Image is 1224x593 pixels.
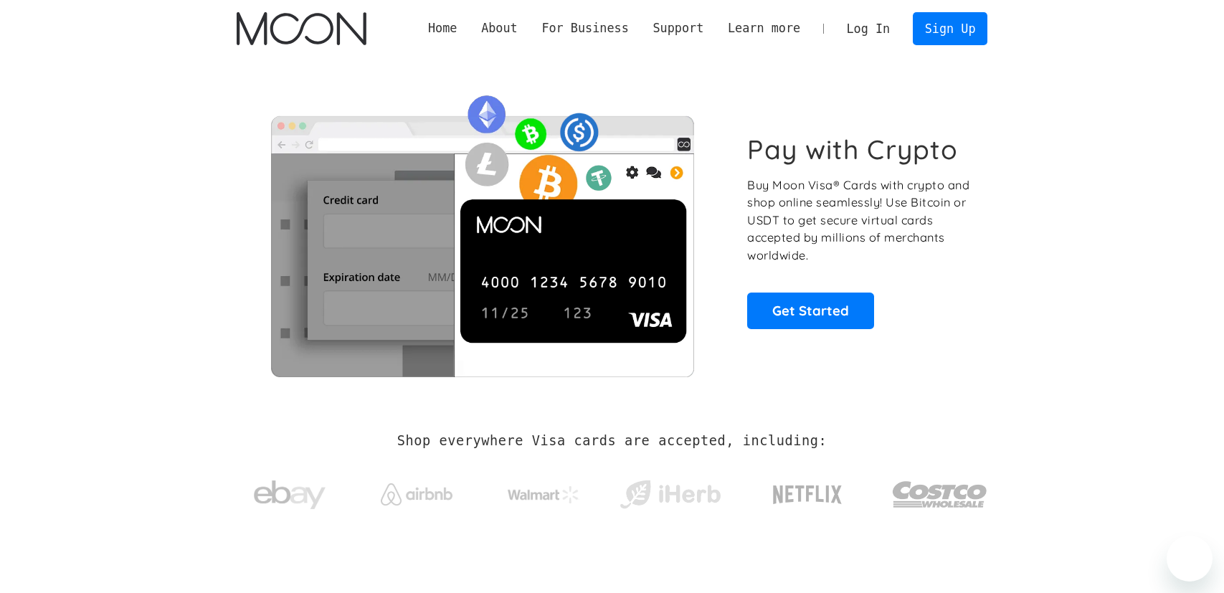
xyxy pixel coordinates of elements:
div: Learn more [728,19,800,37]
a: Sign Up [913,12,987,44]
img: iHerb [617,476,724,513]
a: Costco [892,453,988,528]
img: Airbnb [381,483,452,506]
iframe: Button to launch messaging window [1167,536,1213,582]
a: Airbnb [363,469,470,513]
a: Home [416,19,469,37]
p: Buy Moon Visa® Cards with crypto and shop online seamlessly! Use Bitcoin or USDT to get secure vi... [747,176,972,265]
h2: Shop everywhere Visa cards are accepted, including: [397,433,827,449]
div: About [469,19,529,37]
div: About [481,19,518,37]
div: For Business [541,19,628,37]
a: Log In [835,13,902,44]
img: Netflix [772,477,843,513]
img: Walmart [508,486,579,503]
a: Get Started [747,293,874,328]
div: Support [641,19,716,37]
div: Support [653,19,703,37]
img: Moon Logo [237,12,366,45]
a: home [237,12,366,45]
a: iHerb [617,462,724,521]
a: Walmart [490,472,597,511]
img: ebay [254,473,326,518]
a: Netflix [744,462,872,520]
div: Learn more [716,19,812,37]
h1: Pay with Crypto [747,133,958,166]
img: Costco [892,468,988,521]
a: ebay [237,458,343,525]
img: Moon Cards let you spend your crypto anywhere Visa is accepted. [237,85,728,376]
div: For Business [530,19,641,37]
